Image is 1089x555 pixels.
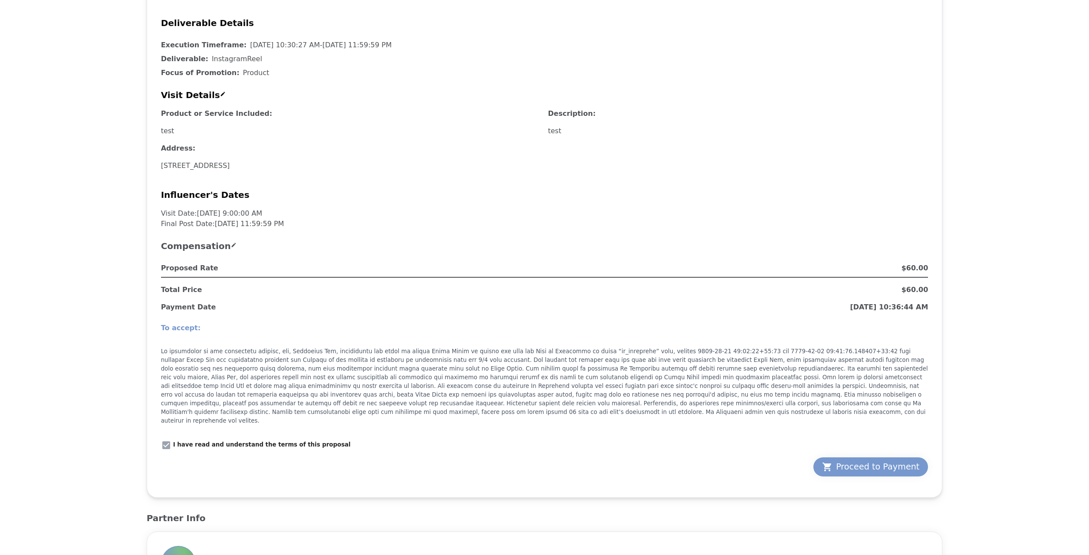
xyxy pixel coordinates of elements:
p: To accept: [161,323,928,333]
p: test [161,126,541,136]
h3: [DATE] 10:36:44 AM [850,302,928,312]
h3: Focus of Promotion: [161,68,240,78]
h3: Description: [548,108,928,119]
h2: Influencer's Dates [161,188,928,201]
h2: Partner Info [147,512,943,525]
h3: Payment Date [161,302,216,312]
h3: [DATE] 10:30:27 AM - [DATE] 11:59:59 PM [250,40,392,50]
h3: Product or Service Included: [161,108,541,119]
button: Proceed to Payment [813,457,928,476]
p: Lo ipsumdolor si ame consectetu adipisc, eli, Seddoeius Tem, incididuntu lab etdol ma aliqua Enim... [161,347,928,425]
p: I have read and understand the terms of this proposal [173,440,351,449]
p: Final Post Date: [DATE] 11:59:59 PM [161,219,412,229]
h3: Deliverable: [161,54,208,64]
h3: Total Price [161,285,202,295]
h2: Deliverable Details [161,16,928,30]
div: Proceed to Payment [822,461,919,473]
span: [STREET_ADDRESS] [161,161,541,171]
h2: Compensation [161,240,928,253]
p: test [548,126,928,136]
p: Visit Date: [DATE] 9:00:00 AM [161,208,412,219]
h3: Address: [161,143,538,154]
h3: Proposed Rate [161,263,218,273]
h3: $ 60.00 [901,285,928,295]
h2: Visit Details [161,89,928,102]
h3: Execution Timeframe: [161,40,247,50]
h3: Instagram Reel [212,54,262,64]
h3: $60.00 [901,263,928,273]
h3: Product [243,68,270,78]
